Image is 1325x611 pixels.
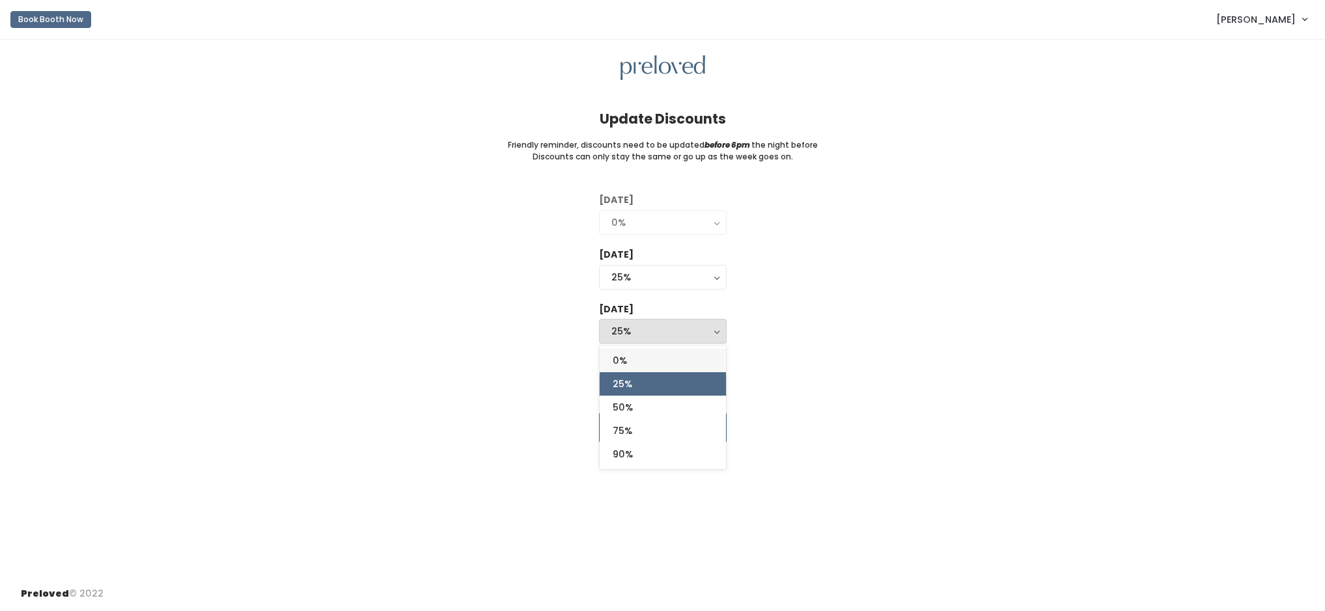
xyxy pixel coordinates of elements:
small: Discounts can only stay the same or go up as the week goes on. [533,151,793,163]
span: 75% [613,424,632,438]
small: Friendly reminder, discounts need to be updated the night before [508,139,818,151]
a: [PERSON_NAME] [1203,5,1320,33]
span: 0% [613,353,627,368]
div: 25% [611,270,714,284]
span: 25% [613,377,632,391]
a: Book Booth Now [10,5,91,34]
button: 25% [599,319,727,344]
span: 90% [613,447,633,461]
span: 50% [613,400,633,414]
span: Preloved [21,587,69,600]
span: [PERSON_NAME] [1216,12,1296,27]
div: 25% [611,324,714,338]
div: © 2022 [21,577,104,601]
i: before 6pm [704,139,750,150]
button: 25% [599,265,727,290]
label: [DATE] [599,248,634,262]
h4: Update Discounts [600,111,726,126]
label: [DATE] [599,193,634,207]
img: preloved logo [621,55,705,81]
label: [DATE] [599,303,634,316]
div: 0% [611,215,714,230]
button: Book Booth Now [10,11,91,28]
button: 0% [599,210,727,235]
